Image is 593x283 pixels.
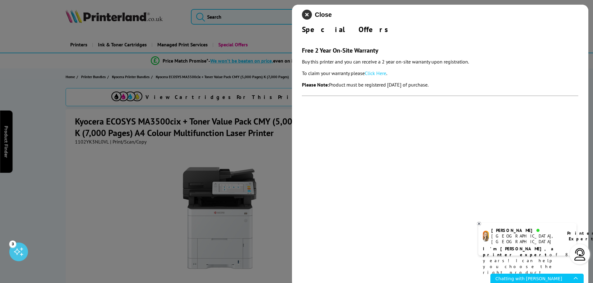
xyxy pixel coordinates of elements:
h3: Free 2 Year On-Site Warranty [302,46,579,54]
p: Product must be registered [DATE] of purchase. [302,81,579,89]
a: Click Here [365,70,386,76]
p: Buy this printer and you can receive a 2 year on-site warranty upon registration. [302,58,579,66]
button: close modal [302,10,332,20]
b: I'm [PERSON_NAME], a printer expert [483,246,555,257]
span: Close [315,11,332,18]
img: amy-livechat.png [483,231,489,242]
p: To claim your warranty please . [302,69,579,78]
strong: Please Note: [302,82,329,88]
div: 3 [9,240,16,247]
p: of 8 years! I can help you choose the right product [483,246,572,276]
div: Special Offers [302,25,579,34]
iframe: Chat icon for chat window [490,274,584,283]
img: user-headset-light.svg [574,248,586,261]
div: [GEOGRAPHIC_DATA], [GEOGRAPHIC_DATA] [491,233,559,244]
div: [PERSON_NAME] [491,228,559,233]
